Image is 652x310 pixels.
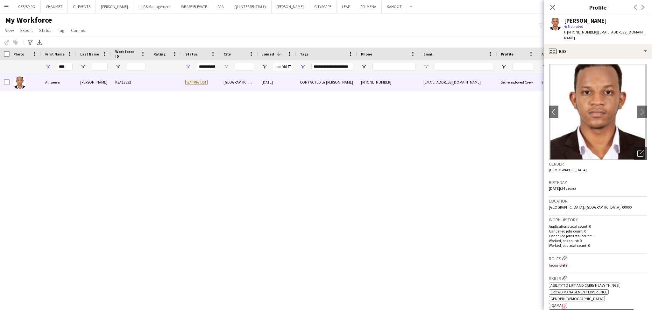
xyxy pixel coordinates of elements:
[423,64,429,70] button: Open Filter Menu
[361,64,367,70] button: Open Filter Menu
[115,49,138,59] span: Workforce ID
[153,52,166,56] span: Rating
[549,233,647,238] p: Cancelled jobs total count: 0
[296,73,357,91] div: CONTACTED BY [PERSON_NAME]
[549,205,632,210] span: [GEOGRAPHIC_DATA], [GEOGRAPHIC_DATA], 00000
[544,3,652,11] h3: Profile
[542,64,547,70] button: Open Filter Menu
[262,52,274,56] span: Joined
[80,52,99,56] span: Last Name
[420,73,497,91] div: [EMAIL_ADDRESS][DOMAIN_NAME]
[57,63,73,70] input: First Name Filter Input
[634,147,647,160] div: Open photos pop-in
[13,52,24,56] span: Photo
[262,64,267,70] button: Open Filter Menu
[45,64,51,70] button: Open Filter Menu
[13,0,41,13] button: GES/SPIRO
[127,63,146,70] input: Workforce ID Filter Input
[220,73,258,91] div: [GEOGRAPHIC_DATA]
[176,0,212,13] button: WE ARE ELEVATE
[273,63,292,70] input: Joined Filter Input
[549,186,576,191] span: [DATE] (24 years)
[568,24,583,29] span: Not rated
[355,0,382,13] button: PFL MENA
[39,27,52,33] span: Status
[549,275,647,281] h3: Skills
[549,255,647,262] h3: Roles
[111,73,150,91] div: KSA13832
[538,73,564,91] div: 24
[501,52,514,56] span: Profile
[497,73,538,91] div: Self-employed Crew
[41,73,76,91] div: Alnaeem
[357,73,420,91] div: [PHONE_NUMBER]
[71,27,85,33] span: Comms
[45,52,65,56] span: First Name
[68,0,96,13] button: GL EVENTS
[36,39,43,46] app-action-btn: Export XLSX
[3,26,17,34] a: View
[512,63,534,70] input: Profile Filter Input
[544,44,652,59] div: Bio
[549,238,647,243] p: Worked jobs count: 0
[542,52,548,56] span: Age
[55,26,67,34] a: Tag
[564,18,607,24] div: [PERSON_NAME]
[372,63,416,70] input: Phone Filter Input
[549,217,647,223] h3: Work history
[5,27,14,33] span: View
[185,64,191,70] button: Open Filter Menu
[80,64,86,70] button: Open Filter Menu
[223,52,231,56] span: City
[68,26,88,34] a: Comms
[258,73,296,91] div: [DATE]
[76,73,111,91] div: [PERSON_NAME]
[564,30,597,34] span: t. [PHONE_NUMBER]
[549,229,647,233] p: Cancelled jobs count: 0
[133,0,176,13] button: L.I.P.S Management
[550,290,607,294] span: Crowd management experience
[235,63,254,70] input: City Filter Input
[13,77,26,89] img: Alnaeem Ahmed
[549,198,647,204] h3: Location
[41,0,68,13] button: CHAUMET
[115,64,121,70] button: Open Filter Menu
[423,52,434,56] span: Email
[550,296,603,301] span: Gender: [DEMOGRAPHIC_DATA]
[212,0,229,13] button: RAA
[26,39,34,46] app-action-btn: Advanced filters
[549,263,647,268] p: Incomplete
[549,167,587,172] span: [DEMOGRAPHIC_DATA]
[58,27,65,33] span: Tag
[96,0,133,13] button: [PERSON_NAME]
[300,52,308,56] span: Tags
[549,243,647,248] p: Worked jobs total count: 0
[300,64,306,70] button: Open Filter Menu
[435,63,493,70] input: Email Filter Input
[223,64,229,70] button: Open Filter Menu
[550,283,619,288] span: Ability to lift and carry heavy things
[18,26,35,34] a: Export
[550,303,562,308] span: IQAMA
[92,63,108,70] input: Last Name Filter Input
[564,30,645,40] span: | [EMAIL_ADDRESS][DOMAIN_NAME]
[37,26,54,34] a: Status
[549,161,647,167] h3: Gender
[20,27,33,33] span: Export
[549,224,647,229] p: Applications total count: 0
[185,80,208,85] span: Waiting list
[549,180,647,185] h3: Birthday
[337,0,355,13] button: LEAP
[361,52,372,56] span: Phone
[382,0,407,13] button: KAHOOT
[185,52,198,56] span: Status
[309,0,337,13] button: CITYSCAPE
[229,0,272,13] button: QUINTESSENTIALLY
[549,64,647,160] img: Crew avatar or photo
[272,0,309,13] button: [PERSON_NAME]
[501,64,507,70] button: Open Filter Menu
[5,15,52,25] span: My Workforce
